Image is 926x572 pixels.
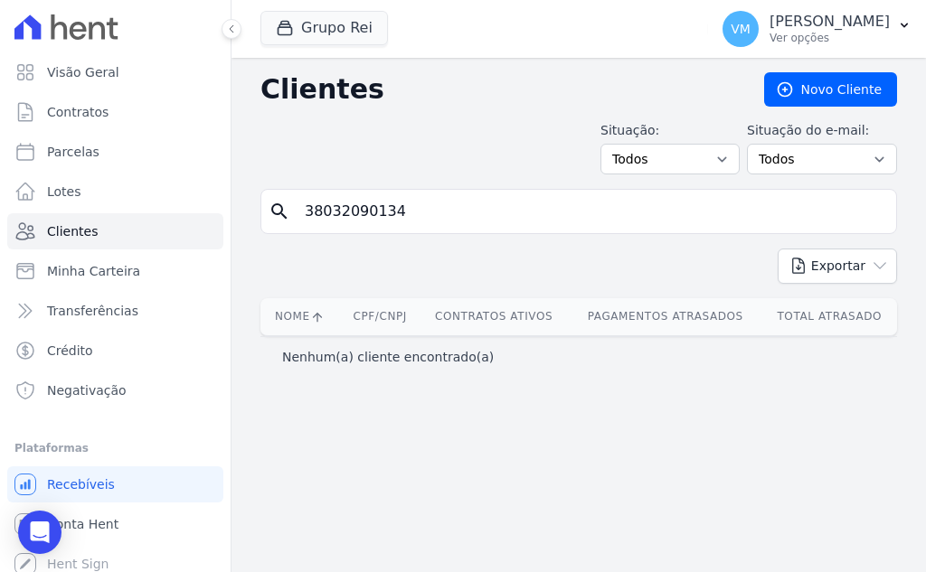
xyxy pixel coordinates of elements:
[47,302,138,320] span: Transferências
[47,103,109,121] span: Contratos
[770,31,890,45] p: Ver opções
[47,381,127,399] span: Negativação
[47,143,99,161] span: Parcelas
[47,222,98,240] span: Clientes
[7,54,223,90] a: Visão Geral
[47,63,119,81] span: Visão Geral
[7,213,223,249] a: Clientes
[764,72,897,107] a: Novo Cliente
[7,253,223,289] a: Minha Carteira
[731,23,751,35] span: VM
[47,342,93,360] span: Crédito
[708,4,926,54] button: VM [PERSON_NAME] Ver opções
[260,298,341,335] th: Nome
[770,13,890,31] p: [PERSON_NAME]
[7,94,223,130] a: Contratos
[7,372,223,408] a: Negativação
[7,173,223,210] a: Lotes
[7,293,223,329] a: Transferências
[260,73,735,106] h2: Clientes
[47,515,118,533] span: Conta Hent
[341,298,419,335] th: CPF/CNPJ
[7,134,223,170] a: Parcelas
[569,298,761,335] th: Pagamentos Atrasados
[14,437,216,459] div: Plataformas
[7,466,223,502] a: Recebíveis
[419,298,569,335] th: Contratos Ativos
[18,511,61,554] div: Open Intercom Messenger
[47,475,115,493] span: Recebíveis
[47,183,81,201] span: Lotes
[269,201,290,222] i: search
[7,506,223,542] a: Conta Hent
[282,348,494,366] p: Nenhum(a) cliente encontrado(a)
[600,121,740,140] label: Situação:
[778,248,897,284] button: Exportar
[260,11,388,45] button: Grupo Rei
[294,193,889,230] input: Buscar por nome, CPF ou e-mail
[47,262,140,280] span: Minha Carteira
[747,121,897,140] label: Situação do e-mail:
[7,333,223,369] a: Crédito
[762,298,897,335] th: Total Atrasado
